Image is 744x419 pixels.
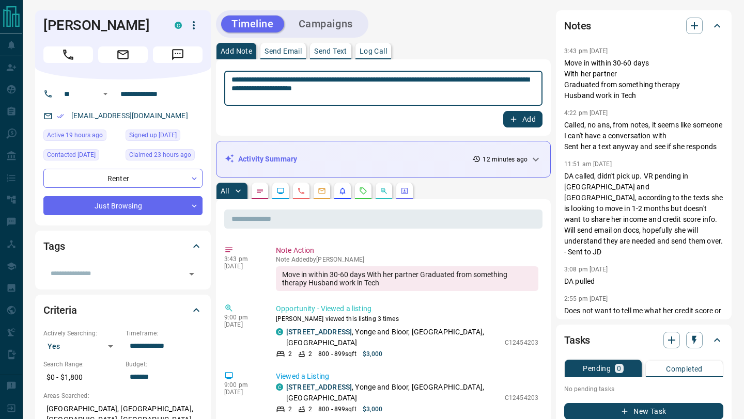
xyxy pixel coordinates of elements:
[483,155,528,164] p: 12 minutes ago
[43,302,77,318] h2: Criteria
[99,88,112,100] button: Open
[314,47,347,55] p: Send Text
[564,18,591,34] h2: Notes
[338,187,347,195] svg: Listing Alerts
[363,349,383,359] p: $3,000
[224,314,260,321] p: 9:00 pm
[126,360,203,369] p: Budget:
[224,321,260,328] p: [DATE]
[505,338,538,347] p: C12454203
[359,187,367,195] svg: Requests
[43,17,159,34] h1: [PERSON_NAME]
[43,234,203,259] div: Tags
[276,314,538,324] p: [PERSON_NAME] viewed this listing 3 times
[221,187,229,195] p: All
[564,328,723,352] div: Tasks
[43,130,120,144] div: Tue Oct 14 2025
[265,47,302,55] p: Send Email
[276,266,538,291] div: Move in within 30-60 days With her partner Graduated from something therapy Husband work in Tech
[47,130,103,140] span: Active 19 hours ago
[286,327,500,348] p: , Yonge and Bloor, [GEOGRAPHIC_DATA], [GEOGRAPHIC_DATA]
[288,405,292,414] p: 2
[564,266,608,273] p: 3:08 pm [DATE]
[564,13,723,38] div: Notes
[564,332,590,348] h2: Tasks
[400,187,409,195] svg: Agent Actions
[238,154,297,165] p: Activity Summary
[43,329,120,338] p: Actively Searching:
[276,256,538,263] p: Note Added by [PERSON_NAME]
[564,58,723,101] p: Move in within 30-60 days With her partner Graduated from something therapy Husband work in Tech
[318,405,356,414] p: 800 - 899 sqft
[47,150,96,160] span: Contacted [DATE]
[43,391,203,400] p: Areas Searched:
[129,130,177,140] span: Signed up [DATE]
[503,111,542,127] button: Add
[43,238,65,254] h2: Tags
[221,15,284,33] button: Timeline
[286,382,500,404] p: , Yonge and Bloor, [GEOGRAPHIC_DATA], [GEOGRAPHIC_DATA]
[363,405,383,414] p: $3,000
[564,120,723,152] p: Called, no ans, from notes, it seems like someone I can't have a conversation with Sent her a tex...
[564,171,723,257] p: DA called, didn't pick up. VR pending in [GEOGRAPHIC_DATA] and [GEOGRAPHIC_DATA], according to th...
[360,47,387,55] p: Log Call
[286,328,352,336] a: [STREET_ADDRESS]
[288,15,363,33] button: Campaigns
[617,365,621,372] p: 0
[276,383,283,391] div: condos.ca
[43,338,120,354] div: Yes
[126,130,203,144] div: Wed Nov 11 2020
[126,149,203,164] div: Tue Oct 14 2025
[43,369,120,386] p: $0 - $1,800
[564,47,608,55] p: 3:43 pm [DATE]
[43,149,120,164] div: Mon Oct 13 2025
[43,360,120,369] p: Search Range:
[224,389,260,396] p: [DATE]
[98,46,148,63] span: Email
[308,405,312,414] p: 2
[43,298,203,323] div: Criteria
[43,169,203,188] div: Renter
[126,329,203,338] p: Timeframe:
[71,111,188,120] a: [EMAIL_ADDRESS][DOMAIN_NAME]
[308,349,312,359] p: 2
[276,371,538,382] p: Viewed a Listing
[129,150,191,160] span: Claimed 23 hours ago
[288,349,292,359] p: 2
[221,47,252,55] p: Add Note
[297,187,305,195] svg: Calls
[505,393,538,402] p: C12454203
[184,267,199,281] button: Open
[564,109,608,117] p: 4:22 pm [DATE]
[224,255,260,263] p: 3:43 pm
[276,303,538,314] p: Opportunity - Viewed a listing
[224,263,260,270] p: [DATE]
[564,276,723,287] p: DA pulled
[276,245,538,256] p: Note Action
[256,187,264,195] svg: Notes
[318,187,326,195] svg: Emails
[564,305,723,327] p: Does not want to tell me what her credit score or income is.
[225,150,542,169] div: Activity Summary12 minutes ago
[153,46,203,63] span: Message
[43,46,93,63] span: Call
[583,365,611,372] p: Pending
[175,22,182,29] div: condos.ca
[286,383,352,391] a: [STREET_ADDRESS]
[666,365,703,373] p: Completed
[318,349,356,359] p: 800 - 899 sqft
[224,381,260,389] p: 9:00 pm
[564,381,723,397] p: No pending tasks
[276,328,283,335] div: condos.ca
[380,187,388,195] svg: Opportunities
[276,187,285,195] svg: Lead Browsing Activity
[564,295,608,302] p: 2:55 pm [DATE]
[43,196,203,215] div: Just Browsing
[564,160,612,168] p: 11:51 am [DATE]
[57,112,64,120] svg: Email Verified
